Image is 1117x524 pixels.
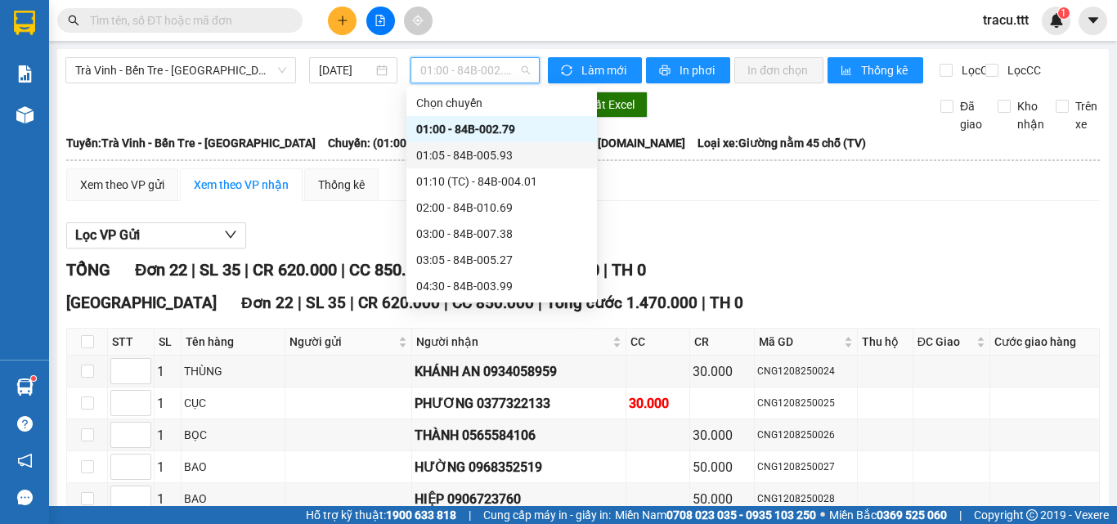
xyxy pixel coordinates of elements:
[1011,97,1051,133] span: Kho nhận
[666,508,816,522] strong: 0708 023 035 - 0935 103 250
[612,260,646,280] span: TH 0
[68,15,79,26] span: search
[157,489,178,509] div: 1
[561,65,575,78] span: sync
[66,260,110,280] span: TỔNG
[444,293,448,312] span: |
[690,329,754,356] th: CR
[66,137,316,150] b: Tuyến: Trà Vinh - Bến Tre - [GEOGRAPHIC_DATA]
[184,490,283,508] div: BAO
[328,7,357,35] button: plus
[415,361,623,382] div: KHÁNH AN 0934058959
[955,61,998,79] span: Lọc CR
[66,293,217,312] span: [GEOGRAPHIC_DATA]
[828,57,923,83] button: bar-chartThống kê
[829,506,947,524] span: Miền Bắc
[917,333,973,351] span: ĐC Giao
[184,362,283,380] div: THÙNG
[80,176,164,194] div: Xem theo VP gửi
[693,489,751,509] div: 50.000
[734,57,823,83] button: In đơn chọn
[416,94,587,112] div: Chọn chuyến
[1061,7,1066,19] span: 1
[184,458,283,476] div: BAO
[1026,509,1038,521] span: copyright
[350,293,354,312] span: |
[755,387,859,419] td: CNG1208250025
[16,65,34,83] img: solution-icon
[563,134,685,152] span: Tài xế: [DOMAIN_NAME]
[820,512,825,518] span: ⚪️
[17,453,33,468] span: notification
[970,10,1042,30] span: tracu.ttt
[75,225,140,245] span: Lọc VP Gửi
[757,459,855,475] div: CNG1208250027
[416,333,609,351] span: Người nhận
[702,293,706,312] span: |
[1049,13,1064,28] img: icon-new-feature
[659,65,673,78] span: printer
[31,376,36,381] sup: 1
[416,172,587,190] div: 01:10 (TC) - 84B-004.01
[755,419,859,451] td: CNG1208250026
[416,146,587,164] div: 01:05 - 84B-005.93
[75,58,286,83] span: Trà Vinh - Bến Tre - Sài Gòn
[108,329,155,356] th: STT
[755,483,859,515] td: CNG1208250028
[646,57,730,83] button: printerIn phơi
[420,58,530,83] span: 01:00 - 84B-002.79
[90,11,283,29] input: Tìm tên, số ĐT hoặc mã đơn
[757,364,855,379] div: CNG1208250024
[341,260,345,280] span: |
[298,293,302,312] span: |
[538,293,542,312] span: |
[184,426,283,444] div: BỌC
[253,260,337,280] span: CR 620.000
[184,394,283,412] div: CỤC
[626,329,690,356] th: CC
[375,15,386,26] span: file-add
[224,228,237,241] span: down
[319,61,373,79] input: 13/08/2025
[550,92,648,118] button: downloadXuất Excel
[755,356,859,387] td: CNG1208250024
[548,57,642,83] button: syncLàm mới
[1086,13,1101,28] span: caret-down
[200,260,240,280] span: SL 35
[693,425,751,446] div: 30.000
[155,329,182,356] th: SL
[603,260,608,280] span: |
[289,333,394,351] span: Người gửi
[416,199,587,217] div: 02:00 - 84B-010.69
[1058,7,1070,19] sup: 1
[415,393,623,414] div: PHƯƠNG 0377322133
[306,506,456,524] span: Hỗ trợ kỹ thuật:
[416,225,587,243] div: 03:00 - 84B-007.38
[182,329,286,356] th: Tên hàng
[693,457,751,477] div: 50.000
[710,293,743,312] span: TH 0
[483,506,611,524] span: Cung cấp máy in - giấy in:
[959,506,962,524] span: |
[698,134,866,152] span: Loại xe: Giường nằm 45 chỗ (TV)
[1069,97,1104,133] span: Trên xe
[953,97,989,133] span: Đã giao
[680,61,717,79] span: In phơi
[1079,7,1107,35] button: caret-down
[241,293,294,312] span: Đơn 22
[66,222,246,249] button: Lọc VP Gửi
[415,489,623,509] div: HIỆP 0906723760
[349,260,433,280] span: CC 850.000
[1001,61,1043,79] span: Lọc CC
[157,361,178,382] div: 1
[861,61,910,79] span: Thống kê
[757,396,855,411] div: CNG1208250025
[157,457,178,477] div: 1
[306,293,346,312] span: SL 35
[366,7,395,35] button: file-add
[157,393,178,414] div: 1
[337,15,348,26] span: plus
[415,457,623,477] div: HƯỜNG 0968352519
[328,134,447,152] span: Chuyến: (01:00 [DATE])
[404,7,433,35] button: aim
